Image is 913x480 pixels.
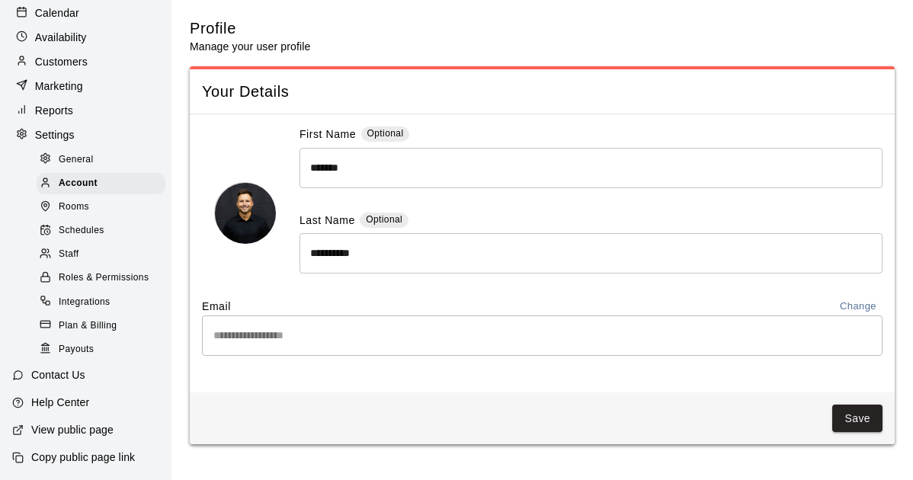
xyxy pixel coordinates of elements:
p: Reports [35,103,73,118]
button: Save [832,405,883,433]
span: Optional [366,214,402,225]
p: Customers [35,54,88,69]
span: Roles & Permissions [59,270,149,286]
p: Availability [35,30,87,45]
span: Optional [367,128,404,139]
div: Integrations [37,292,165,313]
span: Schedules [59,223,104,238]
a: Plan & Billing [37,314,171,338]
span: Account [59,176,98,191]
div: Plan & Billing [37,315,165,337]
p: Settings [35,127,75,142]
label: First Name [300,126,356,144]
p: Copy public page link [31,450,135,465]
label: Last Name [300,213,355,230]
div: Rooms [37,197,165,218]
span: Rooms [59,200,89,215]
span: Staff [59,247,78,262]
a: General [37,148,171,171]
div: Staff [37,244,165,265]
span: Payouts [59,342,94,357]
p: Contact Us [31,367,85,382]
a: Schedules [37,219,171,243]
div: Account [37,173,165,194]
a: Staff [37,243,171,267]
span: Plan & Billing [59,318,117,334]
a: Settings [12,123,159,146]
a: Roles & Permissions [37,267,171,290]
h5: Profile [190,18,310,39]
a: Marketing [12,75,159,98]
img: Gregory Lewandoski [215,183,276,244]
p: Help Center [31,395,89,410]
p: Manage your user profile [190,39,310,54]
a: Rooms [37,196,171,219]
p: Marketing [35,78,83,94]
span: Integrations [59,295,111,310]
div: Payouts [37,339,165,360]
a: Payouts [37,338,171,361]
span: General [59,152,94,168]
div: General [37,149,165,171]
p: View public page [31,422,114,437]
span: Your Details [202,82,883,102]
a: Availability [12,26,159,49]
a: Integrations [37,290,171,314]
div: Schedules [37,220,165,242]
div: Roles & Permissions [37,267,165,289]
a: Account [37,171,171,195]
label: Email [202,299,231,314]
p: Calendar [35,5,79,21]
button: Change [834,298,883,315]
a: Calendar [12,2,159,24]
a: Reports [12,99,159,122]
a: Customers [12,50,159,73]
